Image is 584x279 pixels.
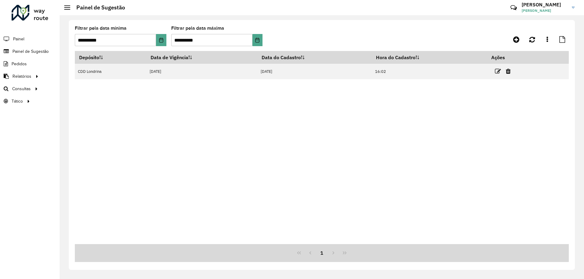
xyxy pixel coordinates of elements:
[487,51,523,64] th: Ações
[156,34,166,46] button: Choose Date
[171,25,224,32] label: Filtrar pela data máxima
[372,51,487,64] th: Hora do Cadastro
[12,86,31,92] span: Consultas
[257,51,372,64] th: Data do Cadastro
[522,2,567,8] h3: [PERSON_NAME]
[12,48,49,55] span: Painel de Sugestão
[257,64,372,79] td: [DATE]
[146,64,257,79] td: [DATE]
[372,64,487,79] td: 16:02
[252,34,262,46] button: Choose Date
[495,67,501,75] a: Editar
[146,51,257,64] th: Data de Vigência
[506,67,511,75] a: Excluir
[12,98,23,104] span: Tático
[12,73,31,80] span: Relatórios
[507,1,520,14] a: Contato Rápido
[75,25,127,32] label: Filtrar pela data mínima
[75,64,146,79] td: CDD Londrina
[13,36,24,42] span: Painel
[12,61,27,67] span: Pedidos
[316,247,328,259] button: 1
[75,51,146,64] th: Depósito
[70,4,125,11] h2: Painel de Sugestão
[522,8,567,13] span: [PERSON_NAME]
